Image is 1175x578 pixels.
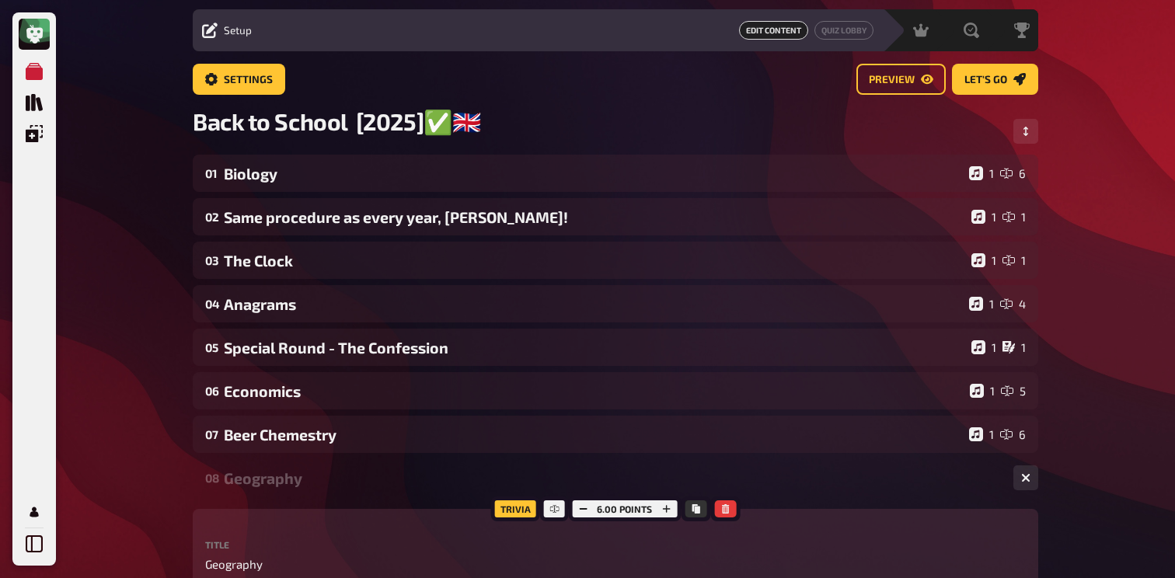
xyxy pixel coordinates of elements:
button: Copy [685,500,706,517]
a: Overlays [19,118,50,149]
div: Trivia [491,496,540,521]
div: 1 [969,427,994,441]
div: 08 [205,471,218,485]
div: 6.00 points [568,496,681,521]
div: Geography [224,469,1001,487]
a: My Quizzes [19,56,50,87]
div: Anagrams [224,295,963,313]
div: Special Round - The Confession [224,339,965,357]
a: Quiz Library [19,87,50,118]
a: Edit Content [739,21,808,40]
div: 05 [205,340,218,354]
div: Beer Chemestry [224,426,963,444]
div: 07 [205,427,218,441]
span: Settings [224,75,273,85]
div: 4 [1000,297,1026,311]
div: 6 [1000,427,1026,441]
div: Economics [224,382,964,400]
span: Let's go [964,75,1007,85]
div: 6 [1000,166,1026,180]
label: Title [205,540,1026,549]
button: Change Order [1013,119,1038,144]
div: 03 [205,253,218,267]
div: 1 [969,297,994,311]
button: Settings [193,64,285,95]
a: Profile [19,496,50,528]
span: Preview [869,75,915,85]
button: Quiz Lobby [814,21,873,40]
div: 1 [971,210,996,224]
div: 1 [1002,340,1026,354]
div: Biology [224,165,963,183]
button: Preview [856,64,946,95]
div: 1 [971,253,996,267]
div: The Clock [224,252,965,270]
div: 02 [205,210,218,224]
button: Let's go [952,64,1038,95]
div: 1 [970,384,995,398]
div: 1 [969,166,994,180]
div: 1 [1002,210,1026,224]
div: Same procedure as every year, [PERSON_NAME]! [224,208,965,226]
div: 5 [1001,384,1026,398]
div: 04 [205,297,218,311]
div: 1 [971,340,996,354]
span: Geography [205,555,263,573]
div: 01 [205,166,218,180]
div: 06 [205,384,218,398]
span: Setup [224,24,252,37]
span: Back to School [2025]✅​🇬🇧​ [193,107,480,136]
div: 1 [1002,253,1026,267]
